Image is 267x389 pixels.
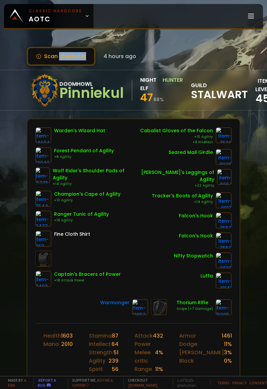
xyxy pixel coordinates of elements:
span: Stalwart [191,89,248,100]
img: item-7552 [216,212,232,228]
a: Buy me a coffee [72,378,113,388]
div: +10 Agility [140,134,213,140]
div: +22 Agility [133,183,214,188]
img: item-12040 [35,147,51,163]
img: item-7530 [216,127,232,143]
div: Warmonger [100,299,129,306]
div: 1603 [61,332,73,340]
div: 51 [113,348,118,357]
a: Consent [249,380,267,385]
a: Privacy [232,380,247,385]
div: Fine Cloth Shirt [54,231,90,238]
div: Falcon's Hook [179,232,213,239]
div: [PERSON_NAME]'s Leggings of Agility [133,169,214,183]
div: Stamina [89,332,112,340]
a: Terms [217,380,230,385]
div: Cabalist Gloves of the Falcon [140,127,213,134]
img: item-9917 [216,192,232,208]
img: item-7544 [35,191,51,207]
div: +14 Agility [152,199,213,205]
div: Agility [89,357,105,365]
small: Classic Hardcore [29,8,82,14]
div: 432 [153,332,163,348]
div: Wolf Rider's Shoulder Pads of Agility [53,167,133,181]
img: item-13052 [132,299,148,315]
div: 11 % [155,365,163,382]
div: Tracker's Boots of Agility [152,192,213,199]
a: Report a bug [38,378,56,388]
div: Nifty Stopwatch [174,252,213,259]
div: 4 % [155,348,163,365]
div: +8 Agility [54,154,114,160]
span: AOTC [29,8,82,24]
div: Armor [179,332,196,340]
div: 1461 [222,332,232,340]
img: item-19125 [216,149,232,165]
div: Falcon's Hook [179,212,213,219]
div: Pinniekul [59,88,124,98]
div: Intellect [89,340,111,348]
div: Warden's Wizard Hat [54,127,105,134]
img: item-15375 [35,167,51,183]
button: Scan character [27,47,95,66]
img: item-15995 [216,299,232,315]
div: Spirit [89,365,103,373]
img: item-7493 [35,271,51,287]
img: item-7477 [35,211,51,227]
img: item-19141 [216,272,232,288]
div: Range critic [135,365,155,382]
div: +9 Intellect [140,140,213,145]
a: Classic HardcoreAOTC [4,4,93,28]
img: item-14604 [35,127,51,143]
div: Strength [89,348,112,357]
div: Doomhowl [59,80,124,88]
span: 47 [140,90,153,105]
div: Health [43,332,61,340]
div: Seared Mail Girdle [169,149,213,156]
div: 2010 [61,340,73,348]
a: [DOMAIN_NAME] [128,383,158,388]
div: +18 Agility [54,218,109,223]
div: guild [191,81,248,100]
a: a fan [8,378,26,388]
div: Attack Power [135,332,153,348]
div: Night Elf [140,76,161,92]
div: Captain's Bracers of Power [54,271,121,278]
div: Hunter [163,76,183,92]
div: Thorium Rifle [177,299,213,306]
div: +18 Attack Power [54,278,121,283]
div: +10 Agility [54,198,120,203]
div: Champion's Cape of Agility [54,191,120,198]
div: 64 [111,340,118,348]
div: 87 [112,332,118,340]
img: item-2820 [216,252,232,268]
div: [PERSON_NAME] [179,348,224,357]
span: Checkout [123,378,169,388]
span: Support me, [68,378,119,388]
div: 11 % [224,340,232,348]
div: 3 % [224,348,232,357]
span: Made by [4,378,29,388]
span: 4 hours ago [103,52,136,60]
div: Melee critic [135,348,155,365]
div: Scope (+7 Damage) [177,306,213,312]
div: 239 [108,357,118,365]
img: item-7552 [216,232,232,248]
img: item-9964 [216,169,232,185]
img: item-859 [35,231,51,247]
span: v. d752d5 - production [173,378,206,388]
div: Dodge [179,340,197,348]
div: Forest Pendant of Agility [54,147,114,154]
div: 56 [112,365,118,373]
div: Block [179,357,194,365]
div: +14 Agility [53,181,133,187]
div: Luffa [201,272,213,279]
div: Ranger Tunic of Agility [54,211,109,218]
div: 0 % [224,357,232,365]
div: Mana [43,340,59,348]
small: 68 % [154,96,164,103]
